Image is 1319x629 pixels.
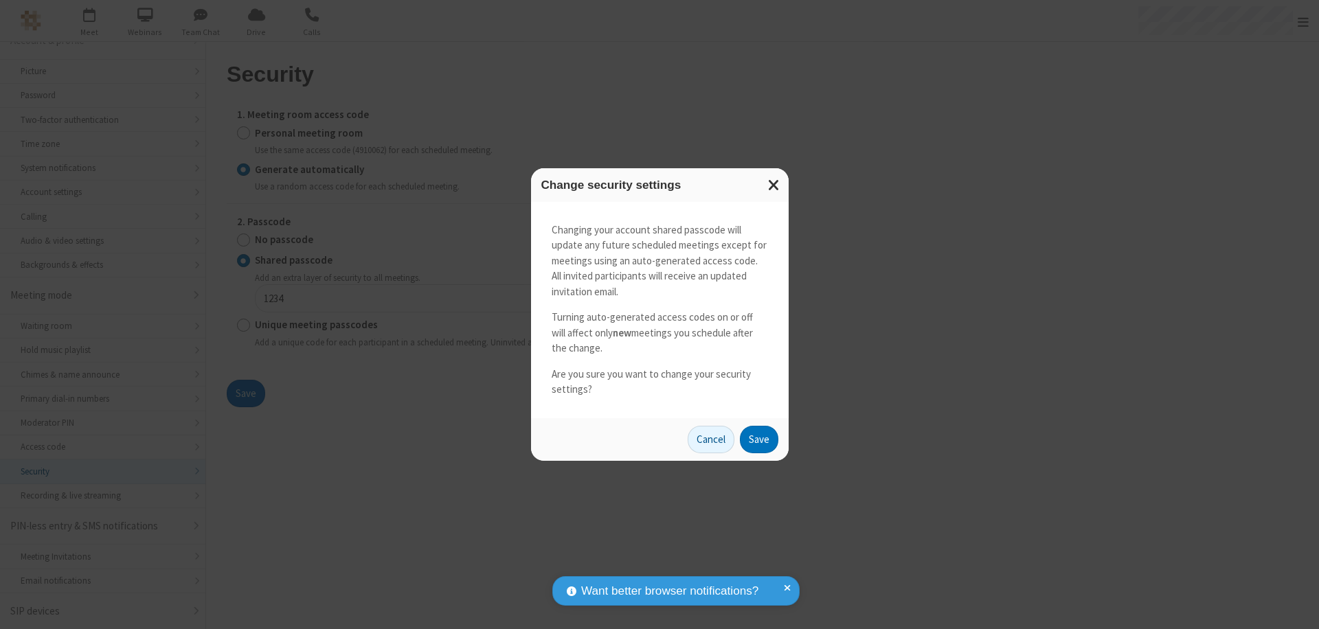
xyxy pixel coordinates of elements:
p: Changing your account shared passcode will update any future scheduled meetings except for meetin... [552,222,768,300]
strong: new [613,326,631,339]
button: Close modal [760,168,789,202]
button: Save [740,426,778,453]
p: Turning auto-generated access codes on or off will affect only meetings you schedule after the ch... [552,310,768,356]
span: Want better browser notifications? [581,582,758,600]
h3: Change security settings [541,179,778,192]
button: Cancel [688,426,734,453]
p: Are you sure you want to change your security settings? [552,367,768,398]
